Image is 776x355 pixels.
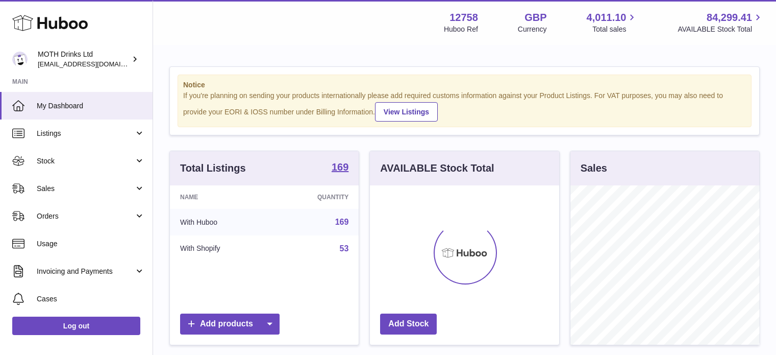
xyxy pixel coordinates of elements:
span: Sales [37,184,134,194]
h3: AVAILABLE Stock Total [380,161,494,175]
a: 169 [332,162,348,174]
div: Currency [518,25,547,34]
a: 53 [340,244,349,253]
span: My Dashboard [37,101,145,111]
a: 169 [335,218,349,226]
strong: GBP [524,11,546,25]
span: AVAILABLE Stock Total [678,25,764,34]
img: orders@mothdrinks.com [12,52,28,67]
a: Add Stock [380,314,437,335]
a: 4,011.10 Total sales [587,11,638,34]
th: Name [170,185,272,209]
span: [EMAIL_ADDRESS][DOMAIN_NAME] [38,60,150,68]
td: With Huboo [170,209,272,235]
a: View Listings [375,102,438,122]
h3: Total Listings [180,161,246,175]
div: Huboo Ref [444,25,478,34]
strong: Notice [183,80,746,90]
span: Total sales [592,25,638,34]
span: Listings [37,129,134,138]
span: Usage [37,239,145,249]
a: 84,299.41 AVAILABLE Stock Total [678,11,764,34]
span: Stock [37,156,134,166]
td: With Shopify [170,235,272,262]
strong: 12758 [449,11,478,25]
a: Log out [12,317,140,335]
strong: 169 [332,162,348,172]
span: 84,299.41 [707,11,752,25]
a: Add products [180,314,280,335]
div: If you're planning on sending your products internationally please add required customs informati... [183,91,746,122]
div: MOTH Drinks Ltd [38,50,130,69]
span: 4,011.10 [587,11,627,25]
span: Invoicing and Payments [37,267,134,276]
h3: Sales [581,161,607,175]
span: Cases [37,294,145,304]
span: Orders [37,211,134,221]
th: Quantity [272,185,359,209]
